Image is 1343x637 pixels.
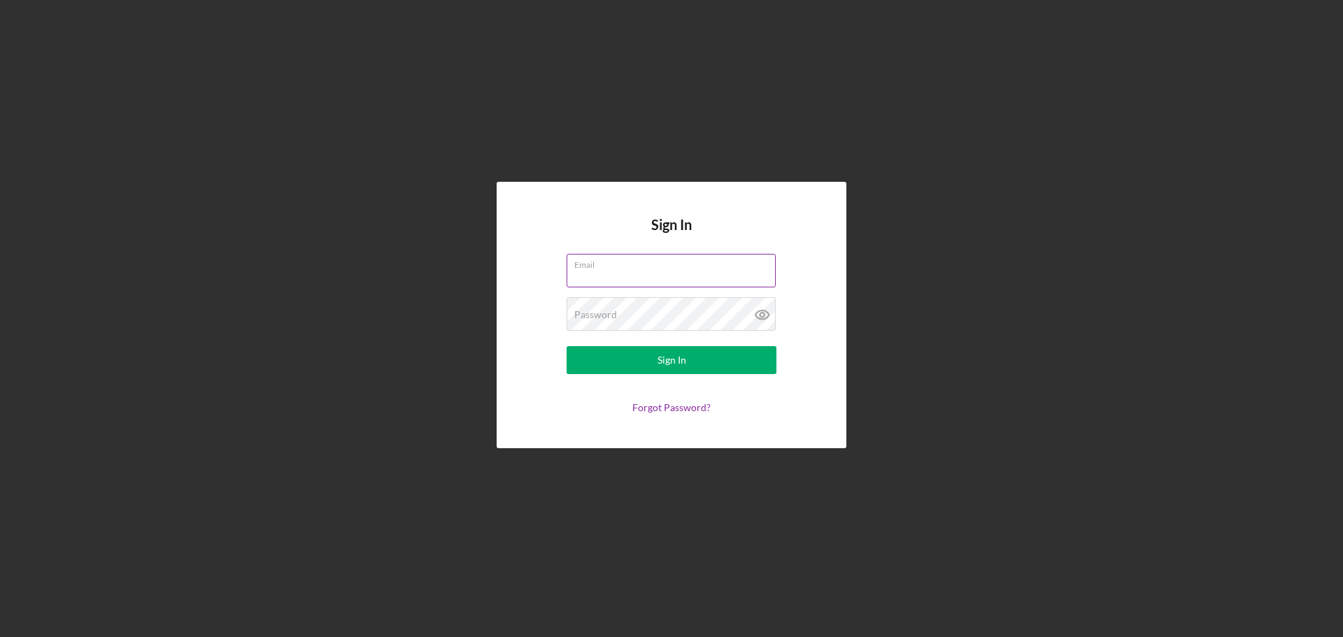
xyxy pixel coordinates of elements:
a: Forgot Password? [632,401,711,413]
label: Email [574,255,776,270]
button: Sign In [567,346,776,374]
h4: Sign In [651,217,692,254]
label: Password [574,309,617,320]
div: Sign In [658,346,686,374]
